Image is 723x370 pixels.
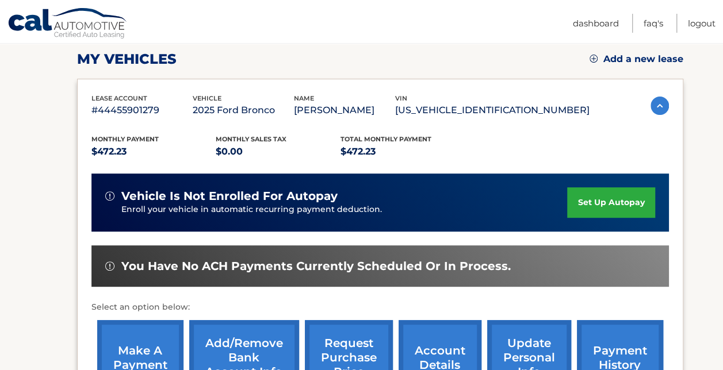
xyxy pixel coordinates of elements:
[341,144,465,160] p: $472.23
[651,97,669,115] img: accordion-active.svg
[573,14,619,33] a: Dashboard
[77,51,177,68] h2: my vehicles
[91,144,216,160] p: $472.23
[91,94,147,102] span: lease account
[688,14,716,33] a: Logout
[395,102,590,118] p: [US_VEHICLE_IDENTIFICATION_NUMBER]
[341,135,431,143] span: Total Monthly Payment
[121,203,568,216] p: Enroll your vehicle in automatic recurring payment deduction.
[91,135,159,143] span: Monthly Payment
[91,300,669,314] p: Select an option below:
[294,94,314,102] span: name
[216,135,286,143] span: Monthly sales Tax
[644,14,663,33] a: FAQ's
[294,102,395,118] p: [PERSON_NAME]
[395,94,407,102] span: vin
[121,189,338,203] span: vehicle is not enrolled for autopay
[193,102,294,118] p: 2025 Ford Bronco
[91,102,193,118] p: #44455901279
[590,53,683,65] a: Add a new lease
[193,94,221,102] span: vehicle
[105,191,114,201] img: alert-white.svg
[567,187,655,218] a: set up autopay
[105,261,114,271] img: alert-white.svg
[121,259,511,273] span: You have no ACH payments currently scheduled or in process.
[590,55,598,63] img: add.svg
[216,144,341,160] p: $0.00
[7,7,128,41] a: Cal Automotive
